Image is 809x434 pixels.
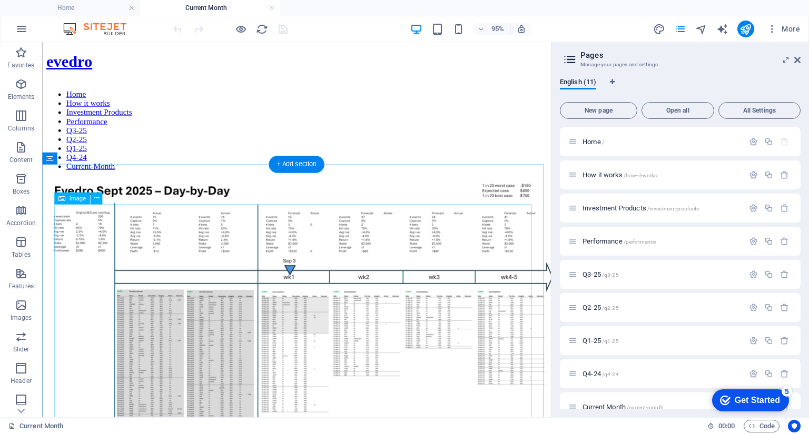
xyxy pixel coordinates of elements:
[583,171,657,179] span: Click to open page
[602,338,619,344] span: /q1-25
[737,21,754,37] button: publish
[653,23,666,35] button: design
[749,303,758,312] div: Settings
[9,156,33,164] p: Content
[780,369,789,378] div: Remove
[764,303,773,312] div: Duplicate
[767,24,800,34] span: More
[780,137,789,146] div: The startpage cannot be deleted
[764,336,773,345] div: Duplicate
[707,420,735,432] h6: Session time
[579,171,744,178] div: How it works/how-it-works
[579,370,744,377] div: Q4-24/q4-24
[517,24,526,34] i: On resize automatically adjust zoom level to fit chosen device.
[780,336,789,345] div: Remove
[716,23,729,35] button: text_generator
[583,204,699,212] span: Click to open page
[764,170,773,179] div: Duplicate
[749,369,758,378] div: Settings
[583,138,604,146] span: Click to open page
[7,61,34,69] p: Favorites
[579,337,744,344] div: Q1-25/q1-25
[583,304,619,311] span: Click to open page
[12,250,31,259] p: Tables
[646,107,709,114] span: Open all
[580,60,780,69] h3: Manage your pages and settings
[764,137,773,146] div: Duplicate
[13,187,30,196] p: Boxes
[674,23,686,35] i: Pages (Ctrl+Alt+S)
[256,23,268,35] i: Reload page
[140,2,280,14] h4: Current Month
[764,369,773,378] div: Duplicate
[580,51,801,60] h2: Pages
[8,5,85,27] div: Get Started 5 items remaining, 0% complete
[749,270,758,279] div: Settings
[602,272,619,278] span: /q3-25
[269,156,324,173] div: + Add section
[583,403,664,411] span: Current Month
[726,422,727,430] span: :
[579,138,744,145] div: Home/
[31,12,76,21] div: Get Started
[749,137,758,146] div: Settings
[780,270,789,279] div: Remove
[560,102,637,119] button: New page
[749,237,758,246] div: Settings
[602,371,619,377] span: /q4-24
[642,102,714,119] button: Open all
[583,370,619,378] span: Click to open page
[255,23,268,35] button: reload
[748,420,775,432] span: Code
[602,139,604,145] span: /
[718,420,735,432] span: 00 00
[13,345,29,354] p: Slider
[749,204,758,213] div: Settings
[780,170,789,179] div: Remove
[61,23,140,35] img: Editor Logo
[8,420,63,432] a: Click to cancel selection. Double-click to open Pages
[8,282,34,290] p: Features
[11,314,32,322] p: Images
[764,237,773,246] div: Duplicate
[565,107,633,114] span: New page
[749,336,758,345] div: Settings
[739,23,752,35] i: Publish
[560,78,801,98] div: Language Tabs
[780,204,789,213] div: Remove
[788,420,801,432] button: Usercentrics
[8,93,35,101] p: Elements
[579,403,744,410] div: Current Month/current-month
[718,102,801,119] button: All Settings
[579,238,744,245] div: Performance/performance
[583,337,619,345] span: Click to open page
[764,204,773,213] div: Duplicate
[780,303,789,312] div: Remove
[69,195,86,201] span: Image
[579,205,744,211] div: Investment Products/investment-products
[583,270,619,278] span: Click to open page
[716,23,728,35] i: AI Writer
[695,23,707,35] i: Navigator
[78,2,88,13] div: 5
[624,239,656,245] span: /performance
[723,107,796,114] span: All Settings
[473,23,511,35] button: 95%
[11,377,32,385] p: Header
[780,237,789,246] div: Remove
[583,237,656,245] span: Click to open page
[6,219,36,227] p: Accordion
[653,23,665,35] i: Design (Ctrl+Alt+Y)
[674,23,687,35] button: pages
[489,23,506,35] h6: 95%
[695,23,708,35] button: navigator
[234,23,247,35] button: Click here to leave preview mode and continue editing
[764,270,773,279] div: Duplicate
[627,405,664,410] span: /current-month
[602,305,619,311] span: /q2-25
[749,170,758,179] div: Settings
[8,124,34,133] p: Columns
[647,206,699,211] span: /investment-products
[624,173,657,178] span: /how-it-works
[763,21,804,37] button: More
